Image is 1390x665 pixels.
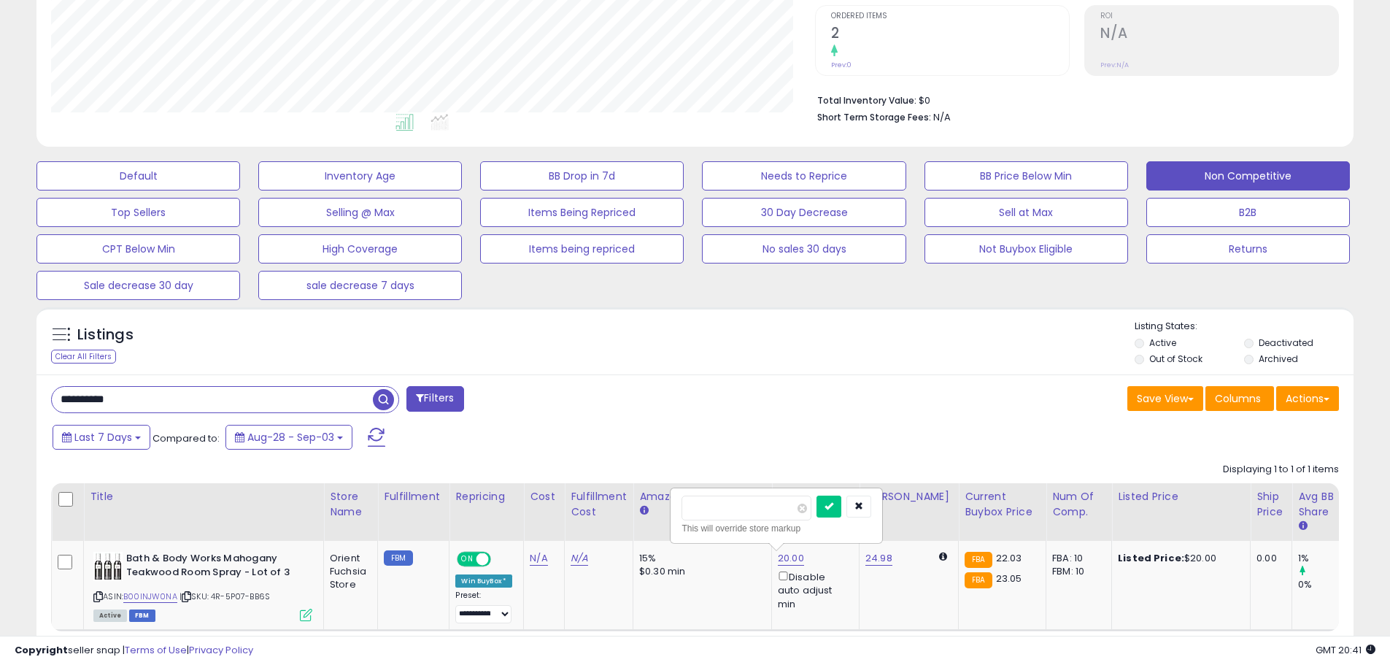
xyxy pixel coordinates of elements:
[639,552,760,565] div: 15%
[831,61,852,69] small: Prev: 0
[480,198,684,227] button: Items Being Repriced
[702,234,906,264] button: No sales 30 days
[1223,463,1339,477] div: Displaying 1 to 1 of 1 items
[489,553,512,566] span: OFF
[77,325,134,345] h5: Listings
[455,489,517,504] div: Repricing
[831,12,1069,20] span: Ordered Items
[571,551,588,566] a: N/A
[1256,489,1286,520] div: Ship Price
[15,644,253,658] div: seller snap | |
[1146,198,1350,227] button: B2B
[36,161,240,191] button: Default
[1256,552,1281,565] div: 0.00
[1259,337,1313,349] label: Deactivated
[933,110,951,124] span: N/A
[1100,12,1338,20] span: ROI
[1149,337,1176,349] label: Active
[480,234,684,264] button: Items being repriced
[996,572,1022,585] span: 23.05
[258,161,462,191] button: Inventory Age
[330,489,371,520] div: Store Name
[639,504,648,518] small: Amazon Fees.
[1298,489,1351,520] div: Avg BB Share
[1316,643,1375,657] span: 2025-09-12 20:41 GMT
[1146,234,1350,264] button: Returns
[924,198,1128,227] button: Sell at Max
[1127,386,1203,411] button: Save View
[93,552,123,581] img: 41-o9zLEYXL._SL40_.jpg
[1118,551,1184,565] b: Listed Price:
[682,521,871,536] div: This will override store markup
[1259,353,1298,365] label: Archived
[702,161,906,191] button: Needs to Reprice
[831,25,1069,45] h2: 2
[1298,520,1307,533] small: Avg BB Share.
[90,489,317,504] div: Title
[384,550,412,566] small: FBM
[817,91,1328,108] li: $0
[778,551,804,566] a: 20.00
[965,552,992,568] small: FBA
[480,161,684,191] button: BB Drop in 7d
[247,430,334,445] span: Aug-28 - Sep-03
[530,489,558,504] div: Cost
[15,643,68,657] strong: Copyright
[258,234,462,264] button: High Coverage
[258,198,462,227] button: Selling @ Max
[1100,61,1129,69] small: Prev: N/A
[74,430,132,445] span: Last 7 Days
[330,552,366,592] div: Orient Fuchsia Store
[36,271,240,300] button: Sale decrease 30 day
[865,551,892,566] a: 24.98
[36,234,240,264] button: CPT Below Min
[1205,386,1274,411] button: Columns
[924,161,1128,191] button: BB Price Below Min
[1215,391,1261,406] span: Columns
[639,489,765,504] div: Amazon Fees
[123,591,177,603] a: B00INJW0NA
[1100,25,1338,45] h2: N/A
[924,234,1128,264] button: Not Buybox Eligible
[1146,161,1350,191] button: Non Competitive
[126,552,304,583] b: Bath & Body Works Mahogany Teakwood Room Spray - Lot of 3
[530,551,547,566] a: N/A
[965,489,1040,520] div: Current Buybox Price
[778,569,848,611] div: Disable auto adjust min
[93,610,127,622] span: All listings currently available for purchase on Amazon
[1052,489,1105,520] div: Num of Comp.
[36,198,240,227] button: Top Sellers
[865,489,952,504] div: [PERSON_NAME]
[225,425,352,450] button: Aug-28 - Sep-03
[152,431,220,445] span: Compared to:
[1149,353,1202,365] label: Out of Stock
[1276,386,1339,411] button: Actions
[702,198,906,227] button: 30 Day Decrease
[571,489,627,520] div: Fulfillment Cost
[817,94,916,107] b: Total Inventory Value:
[1298,578,1357,591] div: 0%
[459,553,477,566] span: ON
[384,489,443,504] div: Fulfillment
[996,551,1022,565] span: 22.03
[965,572,992,588] small: FBA
[406,386,463,412] button: Filters
[189,643,253,657] a: Privacy Policy
[1052,565,1100,578] div: FBM: 10
[1118,552,1239,565] div: $20.00
[817,111,931,123] b: Short Term Storage Fees:
[53,425,150,450] button: Last 7 Days
[125,643,187,657] a: Terms of Use
[258,271,462,300] button: sale decrease 7 days
[129,610,155,622] span: FBM
[455,591,512,623] div: Preset:
[639,565,760,578] div: $0.30 min
[1135,320,1354,334] p: Listing States:
[1118,489,1244,504] div: Listed Price
[93,552,312,620] div: ASIN:
[179,591,270,602] span: | SKU: 4R-5P07-BB6S
[1052,552,1100,565] div: FBA: 10
[51,350,116,364] div: Clear All Filters
[1298,552,1357,565] div: 1%
[455,574,512,588] div: Win BuyBox *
